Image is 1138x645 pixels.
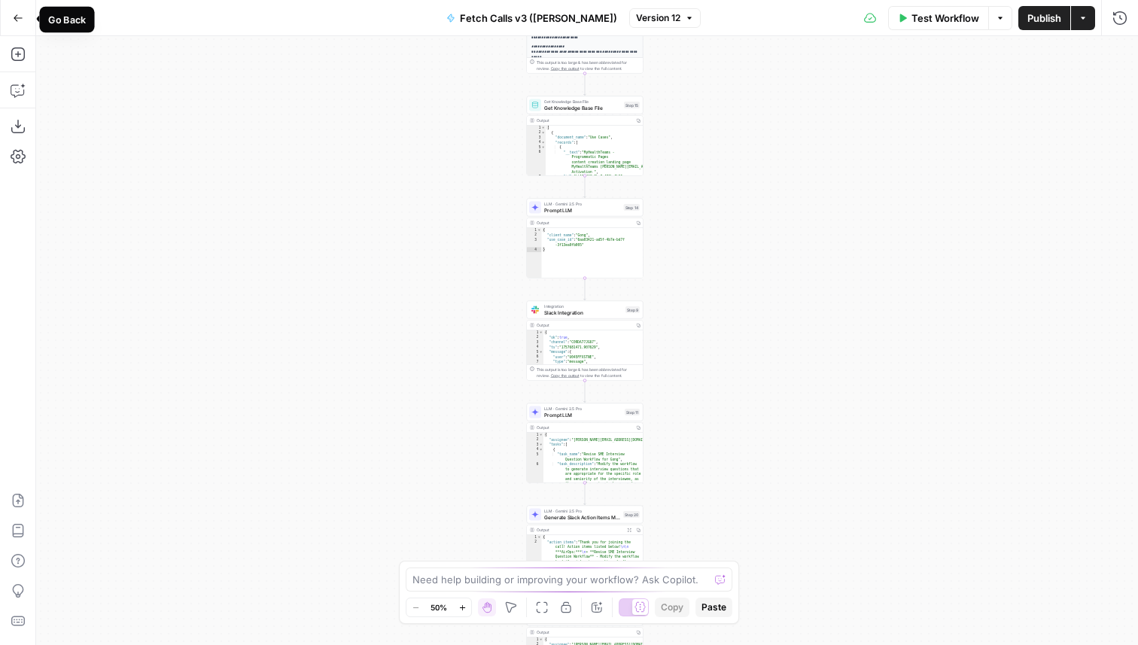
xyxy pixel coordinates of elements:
span: Slack Integration [544,309,622,316]
span: Toggle code folding, rows 2 through 990 [541,130,546,135]
span: Toggle code folding, rows 1 through 991 [541,126,546,131]
span: Toggle code folding, rows 1 through 3 [537,535,542,540]
g: Edge from step_9 to step_11 [584,381,586,403]
div: 1 [527,126,546,131]
span: 50% [431,601,447,613]
div: 4 [527,345,543,350]
span: Copy the output [551,66,580,71]
span: Test Workflow [911,11,979,26]
div: 3 [527,340,543,345]
span: Toggle code folding, rows 1 through 13 [539,330,543,336]
span: Toggle code folding, rows 3 through 20 [539,443,543,448]
button: Test Workflow [888,6,988,30]
span: Get Knowledge Base File [544,99,621,105]
div: This output is too large & has been abbreviated for review. to view the full content. [537,367,640,379]
span: Toggle code folding, rows 4 through 989 [541,140,546,145]
div: Output [537,527,622,533]
div: 2 [527,233,542,238]
g: Edge from step_17 to step_15 [584,74,586,96]
div: 5 [527,145,546,151]
span: Fetch Calls v3 ([PERSON_NAME]) [460,11,617,26]
div: LLM · Gemini 2.5 ProGenerate Slack Action Items MessageStep 20Output{ "action_items":"Thank you f... [527,506,644,586]
div: 2 [527,130,546,135]
div: 6 [527,354,543,360]
div: 5 [527,452,543,462]
div: IntegrationSlack IntegrationStep 9Output{ "ok":true, "channel":"C09DA77JG67", "ts":"1757681471.90... [527,301,644,381]
div: Get Knowledge Base FileGet Knowledge Base FileStep 15Output[ { "document_name":"Use Cases", "reco... [527,96,644,176]
span: Copy [661,601,683,614]
span: Toggle code folding, rows 1 through 4 [537,228,542,233]
span: Paste [701,601,726,614]
span: Toggle code folding, rows 4 through 7 [539,447,543,452]
span: Prompt LLM [544,411,622,418]
div: This output is too large & has been abbreviated for review. to view the full content. [537,59,640,71]
span: Toggle code folding, rows 5 through 12 [539,350,543,355]
button: Fetch Calls v3 ([PERSON_NAME]) [437,6,626,30]
div: Output [537,629,631,635]
span: Get Knowledge Base File [544,104,621,111]
span: Prompt LLM [544,206,621,214]
div: 1 [527,330,543,336]
span: Toggle code folding, rows 1 through 23 [539,637,543,643]
div: LLM · Gemini 2.5 ProPrompt LLMStep 14Output{ "client_name":"Gong", "use_case_id":"6aa03421-ad5f-4... [527,199,644,278]
div: LLM · Gemini 2.5 ProPrompt LLMStep 11Output{ "assignee":"[PERSON_NAME][EMAIL_ADDRESS][DOMAIN_NAME... [527,403,644,483]
span: Toggle code folding, rows 5 through 15 [541,145,546,151]
div: 3 [527,443,543,448]
button: Paste [695,598,732,617]
span: LLM · Gemini 2.5 Pro [544,406,622,412]
div: 7 [527,360,543,365]
div: 6 [527,462,543,501]
div: 6 [527,150,546,175]
div: 7 [527,175,546,184]
div: 2 [527,335,543,340]
span: Integration [544,303,622,309]
span: Toggle code folding, rows 1 through 21 [539,433,543,438]
g: Edge from step_15 to step_14 [584,176,586,198]
span: Publish [1027,11,1061,26]
div: 4 [527,447,543,452]
div: Step 11 [625,409,640,415]
div: Go Back [47,12,85,26]
div: Step 9 [625,306,640,313]
span: Version 12 [636,11,680,25]
div: Output [537,322,631,328]
span: Copy the output [551,373,580,378]
div: Output [537,220,631,226]
div: 4 [527,248,542,253]
div: 1 [527,637,543,643]
div: 4 [527,140,546,145]
div: 5 [527,350,543,355]
span: LLM · Gemini 2.5 Pro [544,201,621,207]
g: Edge from step_14 to step_9 [584,278,586,300]
div: Output [537,117,631,123]
div: 1 [527,228,542,233]
div: Step 15 [624,102,640,108]
div: 3 [527,135,546,141]
div: Output [537,424,631,431]
button: Publish [1018,6,1070,30]
g: Edge from step_11 to step_20 [584,483,586,505]
div: Step 20 [623,511,640,518]
div: Step 14 [624,204,641,211]
span: Generate Slack Action Items Message [544,513,620,521]
img: Slack-mark-RGB.png [531,306,539,314]
button: Version 12 [629,8,701,28]
div: 1 [527,535,542,540]
div: 3 [527,238,542,248]
div: 2 [527,437,543,443]
div: 1 [527,433,543,438]
span: LLM · Gemini 2.5 Pro [544,508,620,514]
button: Copy [655,598,689,617]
